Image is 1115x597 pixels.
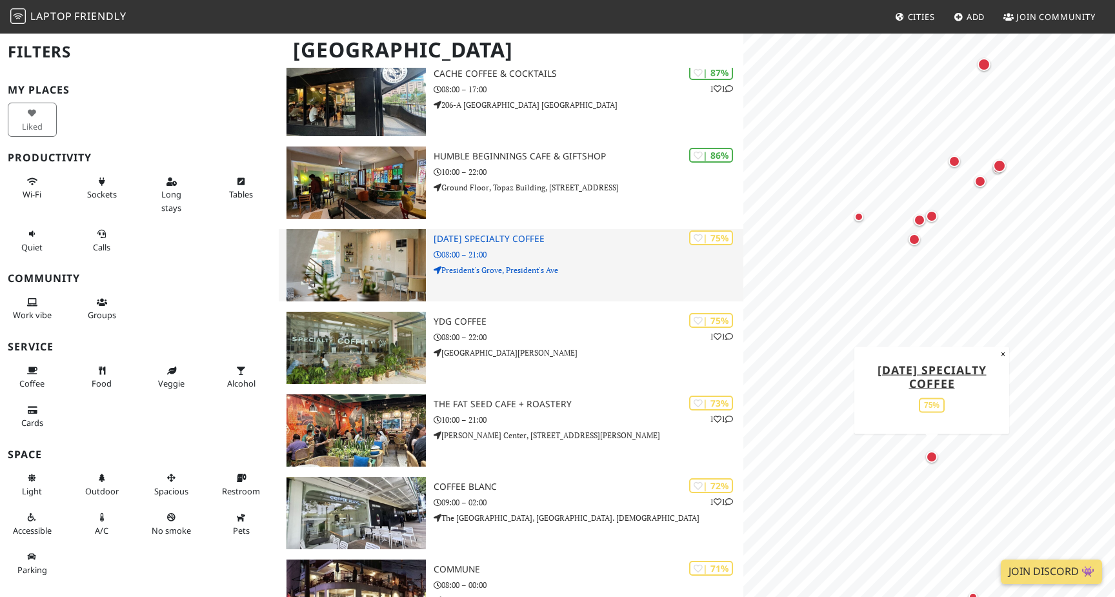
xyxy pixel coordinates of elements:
p: 10:00 – 22:00 [434,166,743,178]
p: 1 1 [710,83,733,95]
a: YDG Coffee | 75% 11 YDG Coffee 08:00 – 22:00 [GEOGRAPHIC_DATA][PERSON_NAME] [279,312,743,384]
span: Smoke free [152,525,191,536]
img: Dahan Specialty Coffee [286,229,426,301]
button: Sockets [77,171,126,205]
a: Cities [890,5,940,28]
span: Alcohol [227,378,256,389]
button: Work vibe [8,292,57,326]
h3: Commune [434,564,743,575]
a: COFFEE BLANC | 72% 11 COFFEE BLANC 09:00 – 02:00 The [GEOGRAPHIC_DATA], [GEOGRAPHIC_DATA]. [DEMOG... [279,477,743,549]
button: A/C [77,507,126,541]
span: Pet friendly [233,525,250,536]
h3: Space [8,449,271,461]
p: 09:00 – 02:00 [434,496,743,509]
img: Humble Beginnings Cafe & Giftshop [286,147,426,219]
p: 206-A [GEOGRAPHIC_DATA] [GEOGRAPHIC_DATA] [434,99,743,111]
p: 08:00 – 21:00 [434,248,743,261]
p: 10:00 – 21:00 [434,414,743,426]
span: Food [92,378,112,389]
h3: Humble Beginnings Cafe & Giftshop [434,151,743,162]
a: Add [949,5,990,28]
span: People working [13,309,52,321]
a: Humble Beginnings Cafe & Giftshop | 86% Humble Beginnings Cafe & Giftshop 10:00 – 22:00 Ground Fl... [279,147,743,219]
p: 1 1 [710,330,733,343]
span: Parking [17,564,47,576]
button: Groups [77,292,126,326]
div: Map marker [946,153,963,170]
button: No smoke [147,507,196,541]
h3: [DATE] Specialty Coffee [434,234,743,245]
p: 1 1 [710,496,733,508]
img: The Fat Seed Cafe + Roastery [286,394,426,467]
span: Outdoor area [85,485,119,497]
button: Calls [77,223,126,258]
div: | 71% [689,561,733,576]
span: Natural light [22,485,42,497]
div: Map marker [972,173,989,190]
span: Add [967,11,985,23]
span: Laptop [30,9,72,23]
a: LaptopFriendly LaptopFriendly [10,6,126,28]
h3: Service [8,341,271,353]
p: The [GEOGRAPHIC_DATA], [GEOGRAPHIC_DATA]. [DEMOGRAPHIC_DATA] [434,512,743,524]
div: Map marker [990,157,1009,175]
button: Coffee [8,360,57,394]
div: | 75% [689,230,733,245]
div: Map marker [923,449,940,465]
p: 1 1 [710,413,733,425]
h3: Productivity [8,152,271,164]
button: Alcohol [217,360,266,394]
button: Veggie [147,360,196,394]
div: Map marker [975,56,993,74]
a: [DATE] Specialty Coffee [878,361,987,390]
button: Spacious [147,467,196,501]
h3: YDG Coffee [434,316,743,327]
span: Group tables [88,309,116,321]
span: Restroom [222,485,260,497]
h2: Filters [8,32,271,72]
div: Map marker [911,212,928,228]
span: Accessible [13,525,52,536]
div: Map marker [923,208,940,225]
a: Join Community [998,5,1101,28]
span: Work-friendly tables [229,188,253,200]
button: Tables [217,171,266,205]
img: Cache Coffee & Cocktails [286,64,426,136]
a: Dahan Specialty Coffee | 75% [DATE] Specialty Coffee 08:00 – 21:00 President's Grove, President's... [279,229,743,301]
span: Coffee [19,378,45,389]
div: | 72% [689,478,733,493]
p: [GEOGRAPHIC_DATA][PERSON_NAME] [434,347,743,359]
span: Video/audio calls [93,241,110,253]
span: Cities [908,11,935,23]
div: Map marker [906,231,923,248]
button: Long stays [147,171,196,218]
img: YDG Coffee [286,312,426,384]
span: Spacious [154,485,188,497]
button: Pets [217,507,266,541]
button: Quiet [8,223,57,258]
h3: Community [8,272,271,285]
span: Credit cards [21,417,43,429]
span: Friendly [74,9,126,23]
p: 08:00 – 22:00 [434,331,743,343]
a: Cache Coffee & Cocktails | 87% 11 Cache Coffee & Cocktails 08:00 – 17:00 206-A [GEOGRAPHIC_DATA] ... [279,64,743,136]
span: Power sockets [87,188,117,200]
div: | 73% [689,396,733,410]
span: Quiet [21,241,43,253]
span: Veggie [158,378,185,389]
button: Food [77,360,126,394]
span: Stable Wi-Fi [23,188,41,200]
p: 08:00 – 00:00 [434,579,743,591]
button: Wi-Fi [8,171,57,205]
div: Map marker [990,161,1005,177]
p: [PERSON_NAME] Center, [STREET_ADDRESS][PERSON_NAME] [434,429,743,441]
div: | 86% [689,148,733,163]
div: | 75% [689,313,733,328]
p: Ground Floor, Topaz Building, [STREET_ADDRESS] [434,181,743,194]
button: Outdoor [77,467,126,501]
img: LaptopFriendly [10,8,26,24]
h1: [GEOGRAPHIC_DATA] [283,32,741,68]
div: Map marker [851,209,867,225]
span: Air conditioned [95,525,108,536]
h3: The Fat Seed Cafe + Roastery [434,399,743,410]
